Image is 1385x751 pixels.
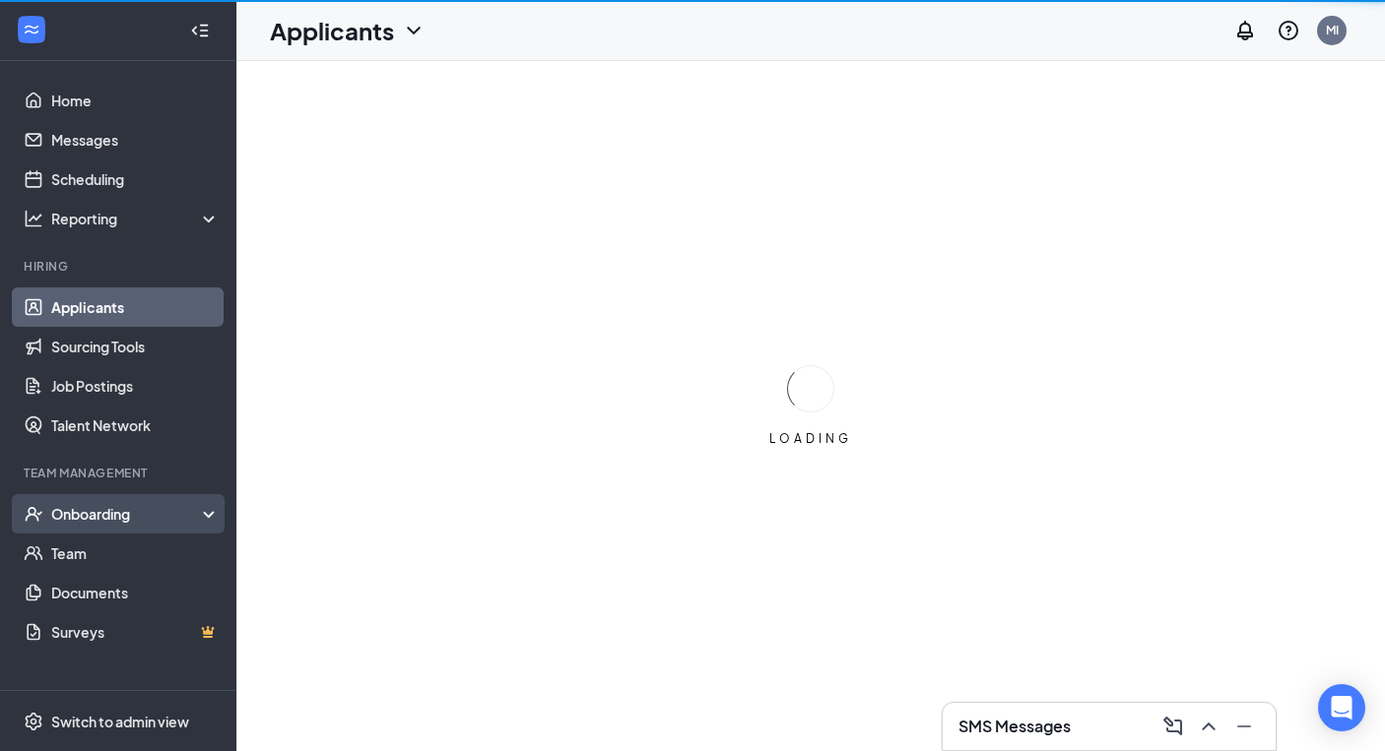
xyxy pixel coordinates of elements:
[402,19,426,42] svg: ChevronDown
[51,327,220,366] a: Sourcing Tools
[24,465,216,481] div: Team Management
[51,504,203,524] div: Onboarding
[1233,19,1257,42] svg: Notifications
[51,159,220,199] a: Scheduling
[51,573,220,612] a: Documents
[24,209,43,228] svg: Analysis
[190,21,210,40] svg: Collapse
[24,712,43,731] svg: Settings
[51,120,220,159] a: Messages
[51,406,220,445] a: Talent Network
[1326,22,1339,38] div: MI
[1193,711,1224,742] button: ChevronUp
[51,712,189,731] div: Switch to admin view
[51,533,220,573] a: Team
[958,716,1071,737] h3: SMS Messages
[1277,19,1300,42] svg: QuestionInfo
[1318,684,1365,731] div: Open Intercom Messenger
[24,504,43,524] svg: UserCheck
[51,209,221,228] div: Reporting
[761,430,860,447] div: LOADING
[1161,715,1185,738] svg: ComposeMessage
[24,258,216,275] div: Hiring
[51,366,220,406] a: Job Postings
[22,20,41,39] svg: WorkstreamLogo
[270,14,394,47] h1: Applicants
[1232,715,1256,738] svg: Minimize
[1228,711,1260,742] button: Minimize
[51,81,220,120] a: Home
[51,287,220,327] a: Applicants
[1157,711,1189,742] button: ComposeMessage
[1197,715,1220,738] svg: ChevronUp
[51,612,220,652] a: SurveysCrown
